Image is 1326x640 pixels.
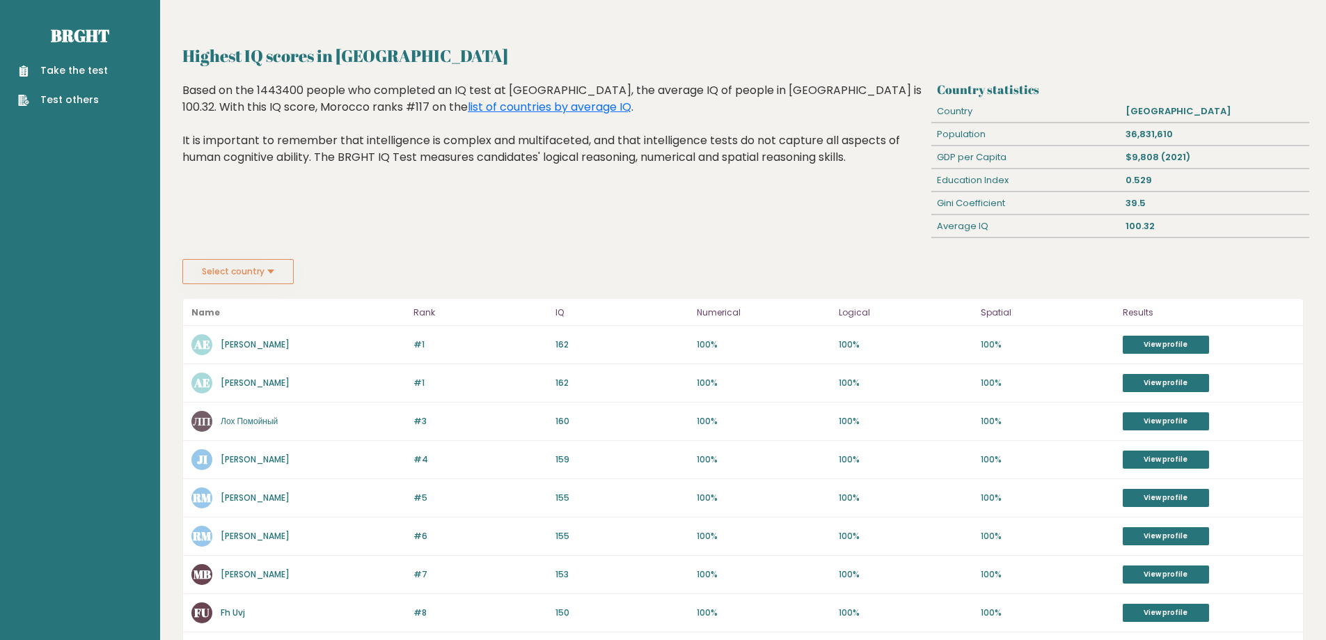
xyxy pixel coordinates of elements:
a: View profile [1123,336,1209,354]
div: $9,808 (2021) [1121,146,1309,169]
a: Brght [51,24,109,47]
a: [PERSON_NAME] [221,338,290,350]
p: 100% [697,607,830,619]
p: #3 [413,415,547,428]
a: Лох Помойный [221,415,278,427]
h2: Highest IQ scores in [GEOGRAPHIC_DATA] [182,43,1304,68]
text: RM [192,528,212,544]
a: [PERSON_NAME] [221,453,290,465]
p: 155 [555,530,689,543]
div: 100.32 [1121,215,1309,237]
p: 159 [555,453,689,466]
div: Based on the 1443400 people who completed an IQ test at [GEOGRAPHIC_DATA], the average IQ of peop... [182,82,926,187]
p: 100% [697,338,830,351]
a: [PERSON_NAME] [221,568,290,580]
h3: Country statistics [937,82,1304,97]
p: #5 [413,492,547,504]
p: #1 [413,377,547,389]
text: MB [194,566,211,582]
div: Country [931,100,1120,123]
p: Results [1123,304,1295,321]
p: 100% [981,568,1114,581]
p: Numerical [697,304,830,321]
p: #4 [413,453,547,466]
p: 100% [981,415,1114,428]
a: View profile [1123,489,1209,507]
p: 162 [555,377,689,389]
p: 100% [981,607,1114,619]
p: #8 [413,607,547,619]
b: Name [191,306,220,318]
p: Spatial [981,304,1114,321]
p: #6 [413,530,547,543]
p: 100% [839,530,972,543]
p: Rank [413,304,547,321]
p: 100% [697,530,830,543]
a: [PERSON_NAME] [221,492,290,504]
p: 100% [981,492,1114,504]
a: Fh Uvj [221,607,245,618]
p: IQ [555,304,689,321]
a: list of countries by average IQ [468,99,631,115]
a: View profile [1123,565,1209,584]
a: View profile [1123,451,1209,469]
a: View profile [1123,527,1209,545]
a: View profile [1123,604,1209,622]
button: Select country [182,259,294,284]
div: GDP per Capita [931,146,1120,169]
p: 100% [839,377,972,389]
div: Average IQ [931,215,1120,237]
p: 100% [839,568,972,581]
div: 36,831,610 [1121,123,1309,146]
div: Gini Coefficient [931,192,1120,214]
text: FU [194,604,210,621]
text: ЛП [193,413,211,429]
p: 100% [697,568,830,581]
div: [GEOGRAPHIC_DATA] [1121,100,1309,123]
text: AE [194,336,210,352]
p: 100% [981,530,1114,543]
p: 100% [981,338,1114,351]
a: Test others [18,93,108,107]
a: [PERSON_NAME] [221,377,290,389]
div: 0.529 [1121,169,1309,192]
p: 100% [839,492,972,504]
p: 100% [697,492,830,504]
p: 155 [555,492,689,504]
p: #1 [413,338,547,351]
p: 100% [697,415,830,428]
p: 150 [555,607,689,619]
div: Population [931,123,1120,146]
text: AE [194,375,210,391]
p: Logical [839,304,972,321]
p: 100% [839,415,972,428]
a: [PERSON_NAME] [221,530,290,542]
p: 162 [555,338,689,351]
a: Take the test [18,63,108,78]
p: 100% [839,607,972,619]
p: 100% [839,338,972,351]
text: JI [197,451,207,467]
text: RM [192,490,212,506]
p: 100% [697,377,830,389]
p: 100% [981,453,1114,466]
p: 153 [555,568,689,581]
p: 100% [697,453,830,466]
p: 100% [981,377,1114,389]
p: 160 [555,415,689,428]
a: View profile [1123,412,1209,430]
div: Education Index [931,169,1120,192]
p: #7 [413,568,547,581]
a: View profile [1123,374,1209,392]
p: 100% [839,453,972,466]
div: 39.5 [1121,192,1309,214]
